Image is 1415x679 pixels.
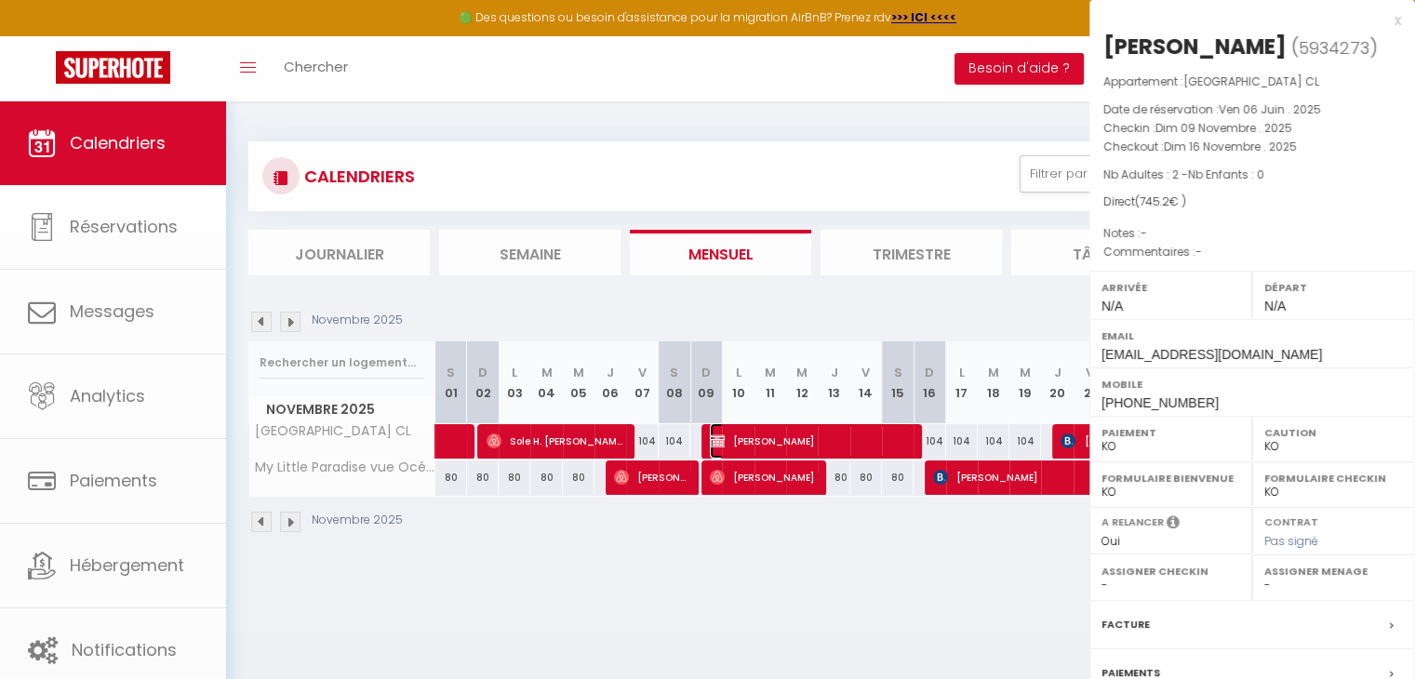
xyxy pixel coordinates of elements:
[1103,32,1287,61] div: [PERSON_NAME]
[1101,615,1150,634] label: Facture
[1101,326,1403,345] label: Email
[1103,119,1401,138] p: Checkin :
[1155,120,1292,136] span: Dim 09 Novembre . 2025
[1089,9,1401,32] div: x
[1135,193,1186,209] span: ( € )
[1299,36,1369,60] span: 5934273
[1101,423,1240,442] label: Paiement
[1141,225,1147,241] span: -
[1103,138,1401,156] p: Checkout :
[1103,243,1401,261] p: Commentaires :
[1188,166,1264,182] span: Nb Enfants : 0
[1103,224,1401,243] p: Notes :
[1103,73,1401,91] p: Appartement :
[1103,166,1264,182] span: Nb Adultes : 2 -
[1103,100,1401,119] p: Date de réservation :
[1164,139,1297,154] span: Dim 16 Novembre . 2025
[1291,34,1378,60] span: ( )
[1101,347,1322,362] span: [EMAIL_ADDRESS][DOMAIN_NAME]
[1101,278,1240,297] label: Arrivée
[1264,469,1403,487] label: Formulaire Checkin
[1264,278,1403,297] label: Départ
[1101,395,1219,410] span: [PHONE_NUMBER]
[1219,101,1321,117] span: Ven 06 Juin . 2025
[1103,193,1401,211] div: Direct
[1101,299,1123,313] span: N/A
[1140,193,1169,209] span: 745.2
[1101,469,1240,487] label: Formulaire Bienvenue
[1264,562,1403,580] label: Assigner Menage
[1101,514,1164,530] label: A relancer
[1264,423,1403,442] label: Caution
[1195,244,1202,260] span: -
[1264,514,1318,526] label: Contrat
[1264,533,1318,549] span: Pas signé
[1167,514,1180,535] i: Sélectionner OUI si vous souhaiter envoyer les séquences de messages post-checkout
[1101,562,1240,580] label: Assigner Checkin
[1264,299,1286,313] span: N/A
[1183,73,1319,89] span: [GEOGRAPHIC_DATA] CL
[1101,375,1403,393] label: Mobile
